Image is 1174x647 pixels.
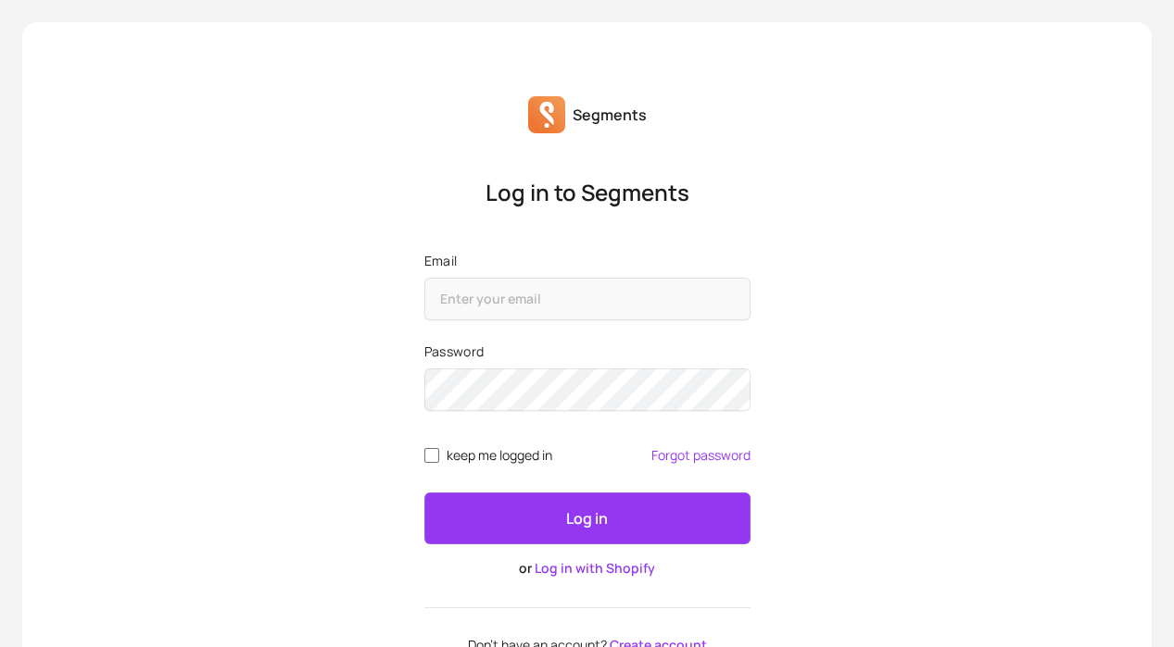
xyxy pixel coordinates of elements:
[651,448,751,463] a: Forgot password
[573,104,647,126] p: Segments
[424,559,751,578] p: or
[424,492,751,544] button: Log in
[424,252,751,270] label: Email
[424,278,751,320] input: Email
[424,342,751,361] label: Password
[424,178,751,207] p: Log in to Segments
[535,559,655,577] a: Log in with Shopify
[566,507,608,529] p: Log in
[447,448,552,463] span: keep me logged in
[424,368,751,411] input: Password
[424,448,439,463] input: remember me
